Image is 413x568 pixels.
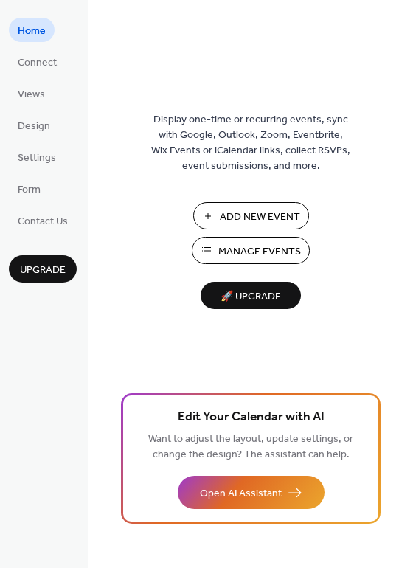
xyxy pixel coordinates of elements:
[9,176,49,201] a: Form
[178,407,324,428] span: Edit Your Calendar with AI
[20,263,66,278] span: Upgrade
[9,145,65,169] a: Settings
[9,49,66,74] a: Connect
[200,486,282,502] span: Open AI Assistant
[18,214,68,229] span: Contact Us
[18,55,57,71] span: Connect
[18,119,50,134] span: Design
[218,244,301,260] span: Manage Events
[9,81,54,105] a: Views
[192,237,310,264] button: Manage Events
[9,113,59,137] a: Design
[201,282,301,309] button: 🚀 Upgrade
[18,150,56,166] span: Settings
[18,87,45,103] span: Views
[151,112,350,174] span: Display one-time or recurring events, sync with Google, Outlook, Zoom, Eventbrite, Wix Events or ...
[193,202,309,229] button: Add New Event
[9,18,55,42] a: Home
[18,182,41,198] span: Form
[148,429,353,465] span: Want to adjust the layout, update settings, or change the design? The assistant can help.
[9,255,77,283] button: Upgrade
[9,208,77,232] a: Contact Us
[178,476,324,509] button: Open AI Assistant
[220,209,300,225] span: Add New Event
[209,287,292,307] span: 🚀 Upgrade
[18,24,46,39] span: Home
